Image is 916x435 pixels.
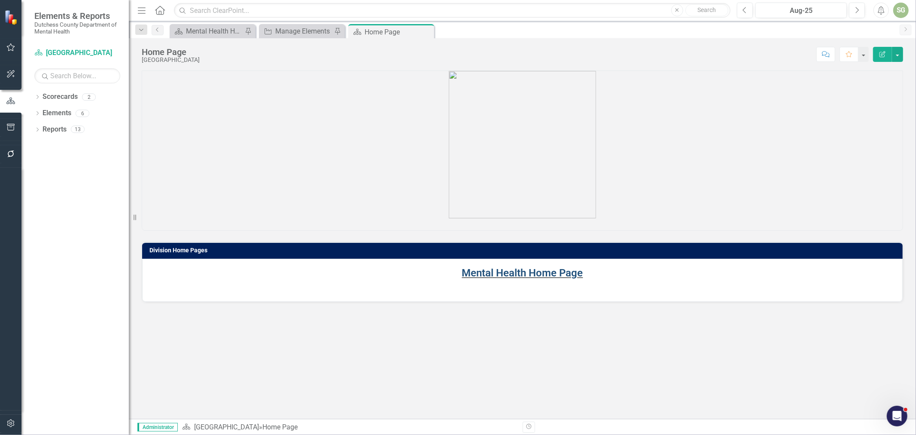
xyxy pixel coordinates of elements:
[142,57,200,63] div: [GEOGRAPHIC_DATA]
[34,21,120,35] small: Dutchess County Department of Mental Health
[755,3,847,18] button: Aug-25
[71,126,85,133] div: 13
[887,406,907,426] iframe: Intercom live chat
[697,6,716,13] span: Search
[4,10,19,25] img: ClearPoint Strategy
[685,4,728,16] button: Search
[82,93,96,101] div: 2
[186,26,243,37] div: Mental Health Home Page
[893,3,909,18] button: SG
[261,26,332,37] a: Manage Elements
[43,92,78,102] a: Scorecards
[194,423,259,431] a: [GEOGRAPHIC_DATA]
[142,47,200,57] div: Home Page
[43,108,71,118] a: Elements
[462,267,583,279] a: Mental Health Home Page
[365,27,432,37] div: Home Page
[758,6,844,16] div: Aug-25
[262,423,298,431] div: Home Page
[172,26,243,37] a: Mental Health Home Page
[76,110,89,117] div: 6
[182,423,516,432] div: »
[43,125,67,135] a: Reports
[174,3,730,18] input: Search ClearPoint...
[275,26,332,37] div: Manage Elements
[34,11,120,21] span: Elements & Reports
[34,48,120,58] a: [GEOGRAPHIC_DATA]
[137,423,178,432] span: Administrator
[34,68,120,83] input: Search Below...
[449,71,596,218] img: blobid0.jpg
[149,247,898,254] h3: Division Home Pages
